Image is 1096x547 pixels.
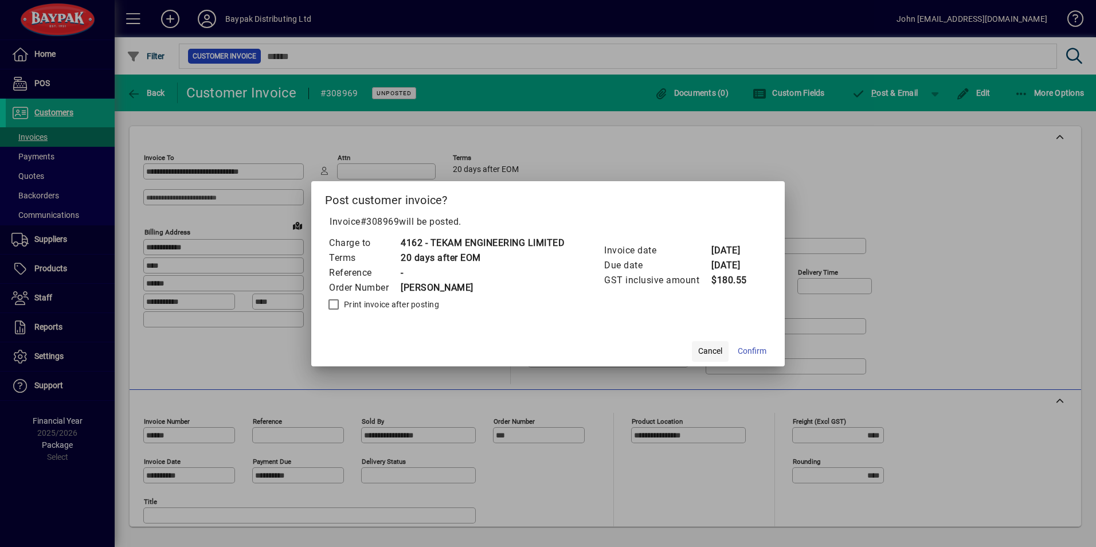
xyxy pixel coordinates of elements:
button: Cancel [692,341,729,362]
td: Due date [604,258,711,273]
span: Cancel [698,345,722,357]
td: $180.55 [711,273,757,288]
td: GST inclusive amount [604,273,711,288]
td: Charge to [328,236,400,251]
label: Print invoice after posting [342,299,439,310]
span: Confirm [738,345,766,357]
span: #308969 [361,216,400,227]
td: Order Number [328,280,400,295]
td: [DATE] [711,258,757,273]
td: [PERSON_NAME] [400,280,565,295]
td: - [400,265,565,280]
button: Confirm [733,341,771,362]
td: 20 days after EOM [400,251,565,265]
h2: Post customer invoice? [311,181,785,214]
td: Reference [328,265,400,280]
p: Invoice will be posted . [325,215,771,229]
td: 4162 - TEKAM ENGINEERING LIMITED [400,236,565,251]
td: Invoice date [604,243,711,258]
td: [DATE] [711,243,757,258]
td: Terms [328,251,400,265]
